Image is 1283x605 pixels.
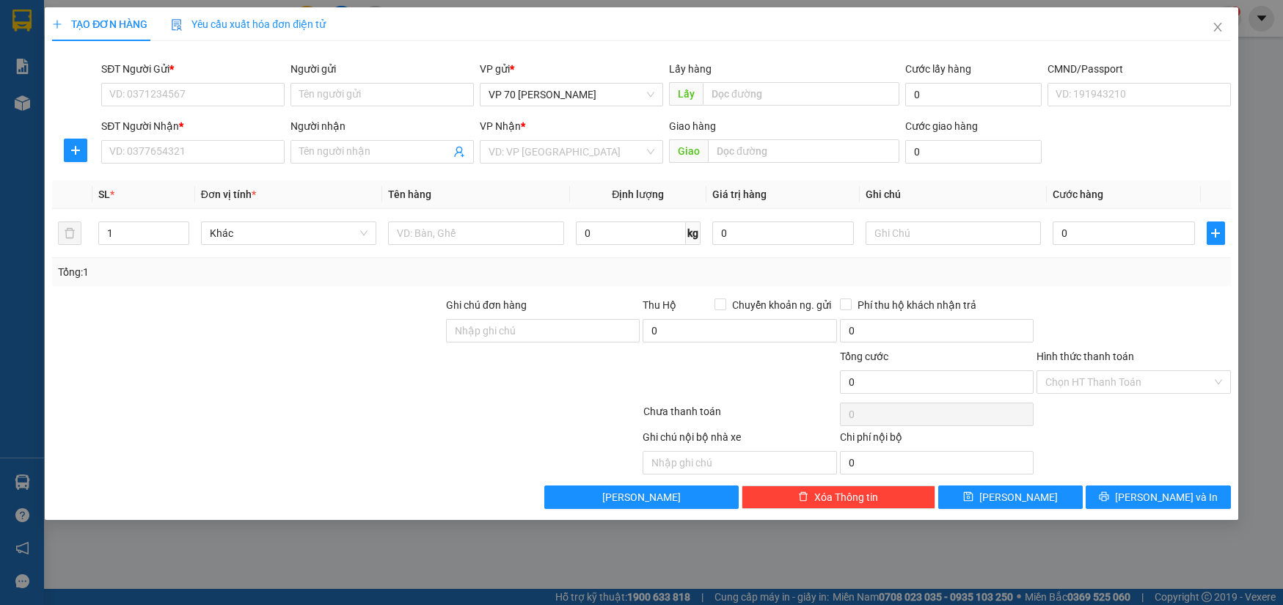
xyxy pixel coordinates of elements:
[480,120,521,132] span: VP Nhận
[643,451,836,474] input: Nhập ghi chú
[1086,485,1230,509] button: printer[PERSON_NAME] và In
[101,61,285,77] div: SĐT Người Gửi
[814,489,878,505] span: Xóa Thông tin
[1207,221,1225,245] button: plus
[866,221,1042,245] input: Ghi Chú
[669,120,716,132] span: Giao hàng
[1037,351,1134,362] label: Hình thức thanh toán
[742,485,935,509] button: deleteXóa Thông tin
[446,319,640,342] input: Ghi chú đơn hàng
[612,188,664,200] span: Định lượng
[1115,489,1218,505] span: [PERSON_NAME] và In
[64,139,87,162] button: plus
[963,491,973,503] span: save
[905,83,1041,106] input: Cước lấy hàng
[905,120,978,132] label: Cước giao hàng
[58,221,81,245] button: delete
[708,139,899,163] input: Dọc đường
[840,429,1034,451] div: Chi phí nội bộ
[905,140,1041,164] input: Cước giao hàng
[101,118,285,134] div: SĐT Người Nhận
[290,61,474,77] div: Người gửi
[643,429,836,451] div: Ghi chú nội bộ nhà xe
[210,222,368,244] span: Khác
[852,297,982,313] span: Phí thu hộ khách nhận trả
[1053,188,1103,200] span: Cước hàng
[979,489,1058,505] span: [PERSON_NAME]
[388,221,564,245] input: VD: Bàn, Ghế
[1048,61,1231,77] div: CMND/Passport
[171,19,183,31] img: icon
[290,118,474,134] div: Người nhận
[798,491,808,503] span: delete
[201,188,256,200] span: Đơn vị tính
[446,299,527,311] label: Ghi chú đơn hàng
[669,82,703,106] span: Lấy
[860,180,1048,209] th: Ghi chú
[703,82,899,106] input: Dọc đường
[480,61,663,77] div: VP gửi
[388,188,431,200] span: Tên hàng
[840,351,888,362] span: Tổng cước
[453,146,465,158] span: user-add
[905,63,971,75] label: Cước lấy hàng
[52,19,62,29] span: plus
[58,264,495,280] div: Tổng: 1
[52,18,147,30] span: TẠO ĐƠN HÀNG
[669,63,712,75] span: Lấy hàng
[726,297,837,313] span: Chuyển khoản ng. gửi
[1212,21,1224,33] span: close
[712,221,854,245] input: 0
[65,144,87,156] span: plus
[1099,491,1109,503] span: printer
[712,188,767,200] span: Giá trị hàng
[686,221,701,245] span: kg
[669,139,708,163] span: Giao
[171,18,326,30] span: Yêu cầu xuất hóa đơn điện tử
[1197,7,1238,48] button: Close
[642,403,838,429] div: Chưa thanh toán
[1207,227,1224,239] span: plus
[643,299,676,311] span: Thu Hộ
[489,84,654,106] span: VP 70 Nguyễn Hoàng
[98,188,110,200] span: SL
[938,485,1083,509] button: save[PERSON_NAME]
[544,485,738,509] button: [PERSON_NAME]
[602,489,681,505] span: [PERSON_NAME]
